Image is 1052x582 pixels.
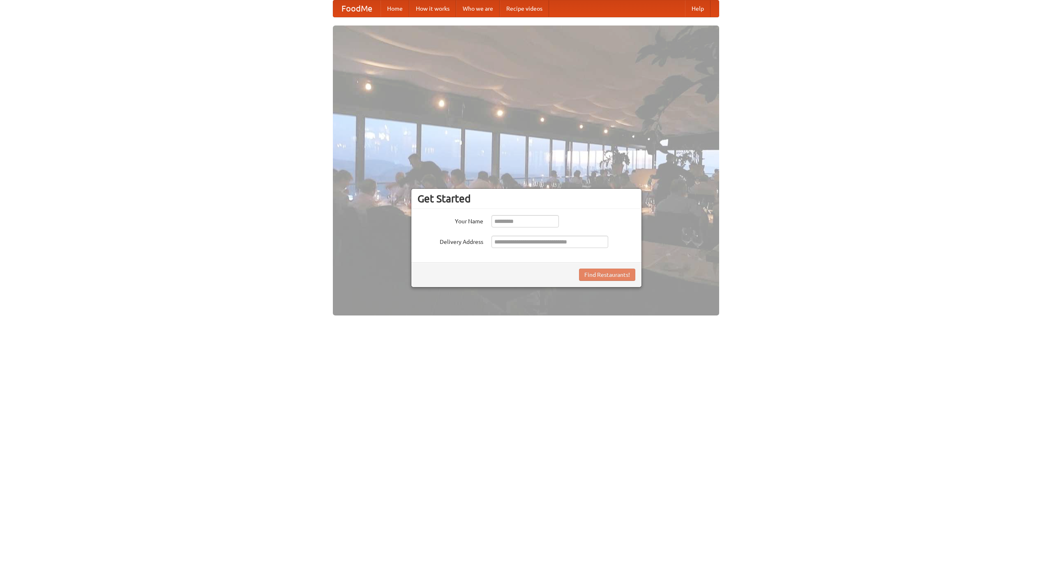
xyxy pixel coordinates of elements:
label: Your Name [418,215,483,225]
a: Who we are [456,0,500,17]
a: Home [381,0,409,17]
label: Delivery Address [418,236,483,246]
a: Recipe videos [500,0,549,17]
button: Find Restaurants! [579,269,635,281]
a: How it works [409,0,456,17]
a: Help [685,0,711,17]
a: FoodMe [333,0,381,17]
h3: Get Started [418,192,635,205]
